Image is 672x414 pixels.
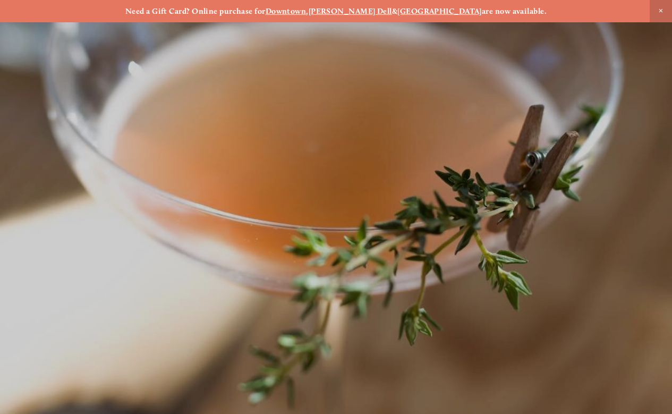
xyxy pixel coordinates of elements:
strong: Need a Gift Card? Online purchase for [125,6,266,16]
strong: are now available. [482,6,547,16]
strong: & [392,6,397,16]
a: Downtown [266,6,307,16]
a: [GEOGRAPHIC_DATA] [397,6,482,16]
strong: , [306,6,308,16]
a: [PERSON_NAME] Dell [309,6,392,16]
